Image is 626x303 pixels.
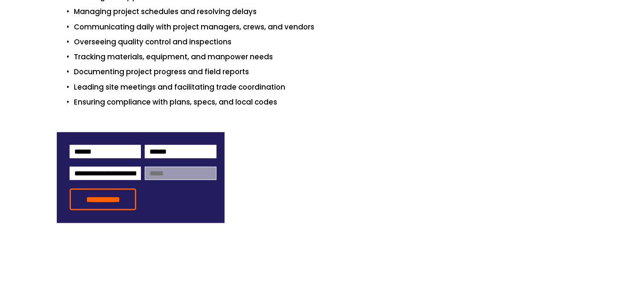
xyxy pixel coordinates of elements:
[74,96,569,108] p: Ensuring compliance with plans, specs, and local codes
[74,36,569,48] p: Overseeing quality control and inspections
[74,6,569,17] p: Managing project schedules and resolving delays
[74,66,569,78] p: Documenting project progress and field reports
[74,21,569,33] p: Communicating daily with project managers, crews, and vendors
[74,51,569,63] p: Tracking materials, equipment, and manpower needs
[74,82,569,93] p: Leading site meetings and facilitating trade coordination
